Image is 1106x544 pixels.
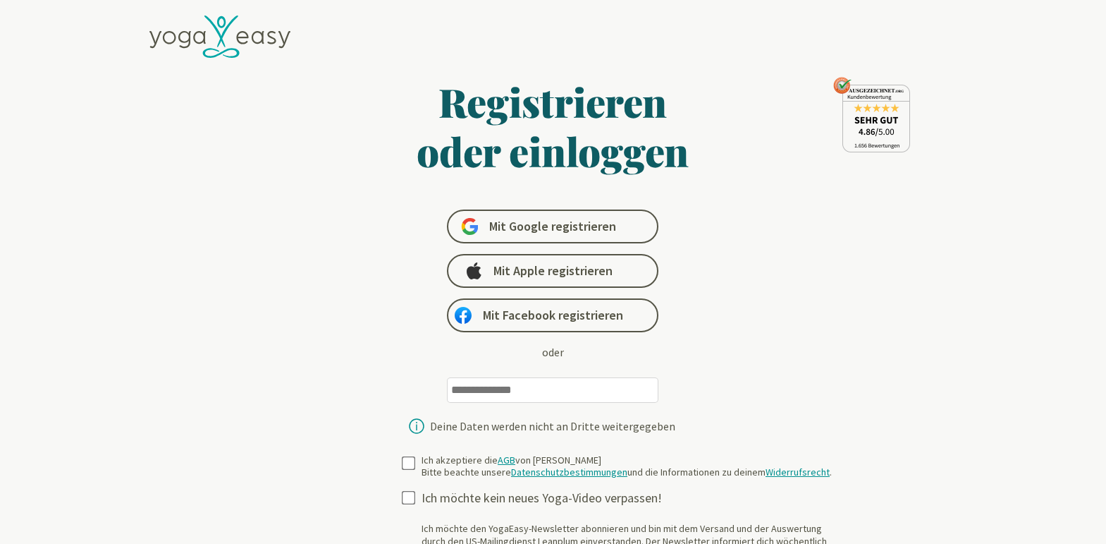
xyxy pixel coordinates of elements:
[511,466,627,478] a: Datenschutzbestimmungen
[833,77,910,152] img: ausgezeichnet_seal.png
[281,77,826,176] h1: Registrieren oder einloggen
[447,210,658,243] a: Mit Google registrieren
[422,454,832,479] div: Ich akzeptiere die von [PERSON_NAME] Bitte beachte unsere und die Informationen zu deinem .
[498,454,515,466] a: AGB
[447,298,658,332] a: Mit Facebook registrieren
[483,307,623,324] span: Mit Facebook registrieren
[493,262,613,279] span: Mit Apple registrieren
[489,218,616,235] span: Mit Google registrieren
[430,421,675,432] div: Deine Daten werden nicht an Dritte weitergegeben
[766,466,830,478] a: Widerrufsrecht
[422,490,843,507] div: Ich möchte kein neues Yoga-Video verpassen!
[542,344,564,361] div: oder
[447,254,658,288] a: Mit Apple registrieren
